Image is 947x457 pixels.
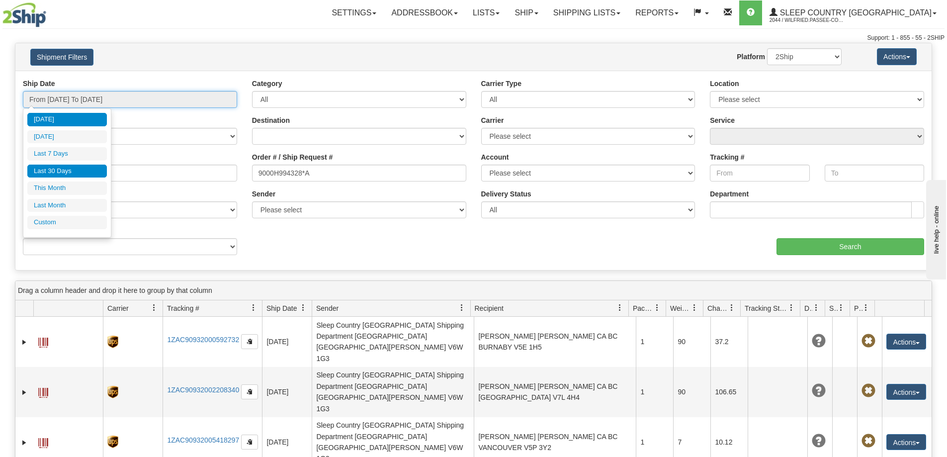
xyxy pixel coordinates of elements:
span: Charge [707,303,728,313]
a: 1ZAC90932005418297 [167,436,239,444]
a: Shipping lists [546,0,628,25]
button: Actions [886,434,926,450]
a: Tracking # filter column settings [245,299,262,316]
a: Expand [19,337,29,347]
span: Recipient [475,303,504,313]
li: Last Month [27,199,107,212]
td: 37.2 [710,317,748,367]
span: Tracking Status [745,303,788,313]
button: Actions [877,48,917,65]
a: Carrier filter column settings [146,299,163,316]
span: Pickup Not Assigned [861,434,875,448]
label: Account [481,152,509,162]
a: Weight filter column settings [686,299,703,316]
td: Sleep Country [GEOGRAPHIC_DATA] Shipping Department [GEOGRAPHIC_DATA] [GEOGRAPHIC_DATA][PERSON_NA... [312,367,474,417]
a: Pickup Status filter column settings [858,299,874,316]
span: Pickup Status [854,303,862,313]
span: Pickup Not Assigned [861,334,875,348]
button: Actions [886,384,926,400]
a: Expand [19,438,29,448]
li: Last 30 Days [27,165,107,178]
td: [DATE] [262,317,312,367]
td: 1 [636,367,673,417]
a: Packages filter column settings [649,299,666,316]
span: Sleep Country [GEOGRAPHIC_DATA] [777,8,932,17]
td: 90 [673,367,710,417]
input: Search [776,238,924,255]
a: Delivery Status filter column settings [808,299,825,316]
td: 106.65 [710,367,748,417]
span: Carrier [107,303,129,313]
button: Copy to clipboard [241,435,258,450]
span: Weight [670,303,691,313]
input: To [825,165,924,182]
a: Charge filter column settings [723,299,740,316]
a: Sleep Country [GEOGRAPHIC_DATA] 2044 / Wilfried.Passee-Coutrin [762,0,944,25]
td: [DATE] [262,367,312,417]
a: Sender filter column settings [453,299,470,316]
div: live help - online [7,8,92,16]
button: Shipment Filters [30,49,93,66]
label: Category [252,79,282,89]
li: Custom [27,216,107,229]
label: Sender [252,189,275,199]
img: 8 - UPS [107,436,118,448]
label: Order # / Ship Request # [252,152,333,162]
a: 1ZAC90932002208340 [167,386,239,394]
button: Copy to clipboard [241,334,258,349]
label: Carrier [481,115,504,125]
a: 1ZAC90932000592732 [167,336,239,344]
span: Ship Date [266,303,297,313]
a: Recipient filter column settings [611,299,628,316]
img: 8 - UPS [107,336,118,348]
li: [DATE] [27,130,107,144]
label: Delivery Status [481,189,531,199]
iframe: chat widget [924,178,946,279]
td: [PERSON_NAME] [PERSON_NAME] CA BC [GEOGRAPHIC_DATA] V7L 4H4 [474,367,636,417]
label: Carrier Type [481,79,521,89]
a: Addressbook [384,0,465,25]
a: Ship Date filter column settings [295,299,312,316]
input: From [710,165,809,182]
label: Destination [252,115,290,125]
a: Lists [465,0,507,25]
span: Delivery Status [804,303,813,313]
label: Department [710,189,749,199]
button: Actions [886,334,926,350]
a: Ship [507,0,545,25]
li: Last 7 Days [27,147,107,161]
label: Ship Date [23,79,55,89]
div: grid grouping header [15,281,932,300]
a: Label [38,434,48,450]
img: 8 - UPS [107,386,118,398]
li: This Month [27,182,107,195]
a: Expand [19,387,29,397]
a: Label [38,333,48,349]
img: logo2044.jpg [2,2,46,27]
span: Packages [633,303,654,313]
li: [DATE] [27,113,107,126]
td: 90 [673,317,710,367]
span: Tracking # [167,303,199,313]
a: Label [38,383,48,399]
label: Platform [737,52,765,62]
span: Unknown [812,384,826,398]
label: Location [710,79,739,89]
a: Shipment Issues filter column settings [833,299,850,316]
a: Tracking Status filter column settings [783,299,800,316]
td: [PERSON_NAME] [PERSON_NAME] CA BC BURNABY V5E 1H5 [474,317,636,367]
span: Unknown [812,334,826,348]
a: Settings [324,0,384,25]
span: Shipment Issues [829,303,838,313]
span: Pickup Not Assigned [861,384,875,398]
a: Reports [628,0,686,25]
td: 1 [636,317,673,367]
div: Support: 1 - 855 - 55 - 2SHIP [2,34,945,42]
label: Tracking # [710,152,744,162]
span: 2044 / Wilfried.Passee-Coutrin [770,15,844,25]
span: Sender [316,303,339,313]
button: Copy to clipboard [241,384,258,399]
label: Service [710,115,735,125]
span: Unknown [812,434,826,448]
td: Sleep Country [GEOGRAPHIC_DATA] Shipping Department [GEOGRAPHIC_DATA] [GEOGRAPHIC_DATA][PERSON_NA... [312,317,474,367]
